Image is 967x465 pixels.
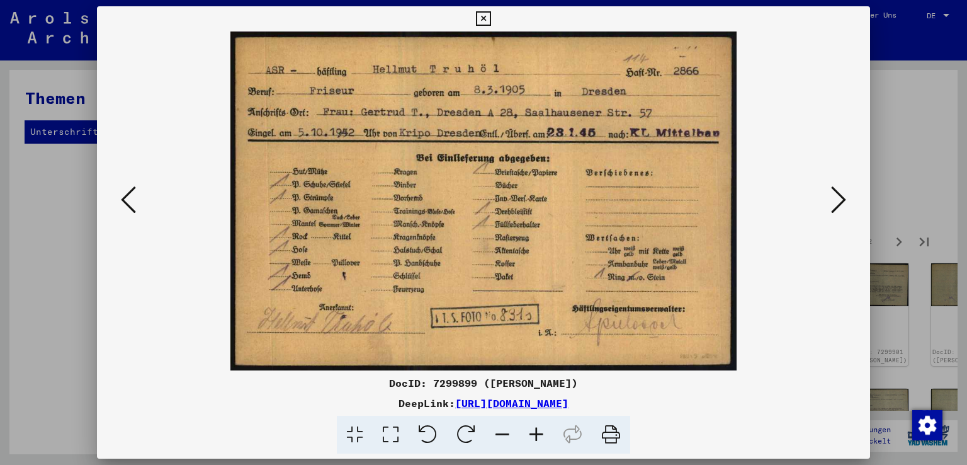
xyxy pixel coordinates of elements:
img: 001.jpg [230,32,737,370]
img: Zustimmung ändern [912,410,942,440]
font: DocID: 7299899 ([PERSON_NAME]) [389,377,578,389]
font: DeepLink: [399,397,455,410]
div: Zustimmung ändern [912,410,942,440]
a: [URL][DOMAIN_NAME] [455,397,568,410]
